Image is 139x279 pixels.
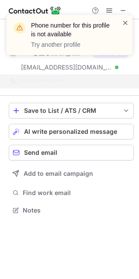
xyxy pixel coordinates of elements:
button: Add to email campaign [9,166,134,181]
span: Send email [24,149,57,156]
img: ContactOut v5.3.10 [9,5,61,16]
button: Send email [9,145,134,160]
span: Find work email [23,189,130,197]
img: warning [13,21,27,35]
span: AI write personalized message [24,128,117,135]
p: Try another profile [31,40,111,49]
button: Notes [9,204,134,216]
button: save-profile-one-click [9,103,134,119]
button: AI write personalized message [9,124,134,139]
span: Notes [23,206,130,214]
button: Find work email [9,187,134,199]
div: Save to List / ATS / CRM [24,107,118,114]
span: Add to email campaign [24,170,93,177]
header: Phone number for this profile is not available [31,21,111,38]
